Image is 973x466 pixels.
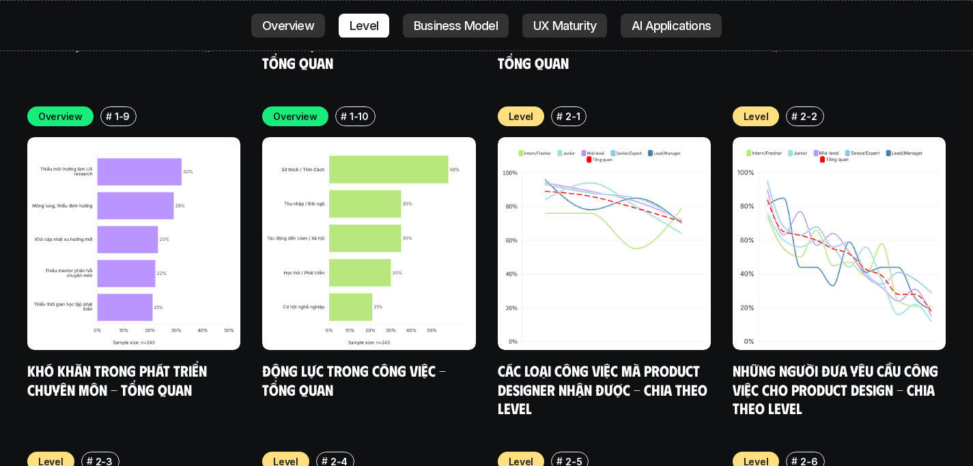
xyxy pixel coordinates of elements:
[251,14,325,38] a: Overview
[791,456,798,466] h6: #
[403,14,509,38] a: Business Model
[106,111,112,121] h6: #
[414,19,498,33] p: Business Model
[339,14,389,38] a: Level
[621,14,722,38] a: AI Applications
[556,456,563,466] h6: #
[262,19,314,33] p: Overview
[341,111,347,121] h6: #
[632,19,711,33] p: AI Applications
[533,19,596,33] p: UX Maturity
[115,109,130,123] p: 1-9
[38,109,83,123] p: Overview
[522,14,607,38] a: UX Maturity
[262,361,449,398] a: Động lực trong công việc - Tổng quan
[322,456,328,466] h6: #
[509,109,534,123] p: Level
[27,361,210,398] a: Khó khăn trong phát triển chuyên môn - Tổng quan
[744,109,769,123] p: Level
[87,456,93,466] h6: #
[733,16,922,53] a: Khó khăn trong công việc - Tổng quan
[800,109,817,123] p: 2-2
[350,109,369,123] p: 1-10
[273,109,318,123] p: Overview
[498,361,711,417] a: Các loại công việc mà Product Designer nhận được - Chia theo Level
[565,109,580,123] p: 2-1
[556,111,563,121] h6: #
[733,361,942,417] a: Những người đưa yêu cầu công việc cho Product Design - Chia theo Level
[350,19,378,33] p: Level
[791,111,798,121] h6: #
[27,16,237,53] a: Product Designer làm gì trong giai đoạn Solution - Tổng quan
